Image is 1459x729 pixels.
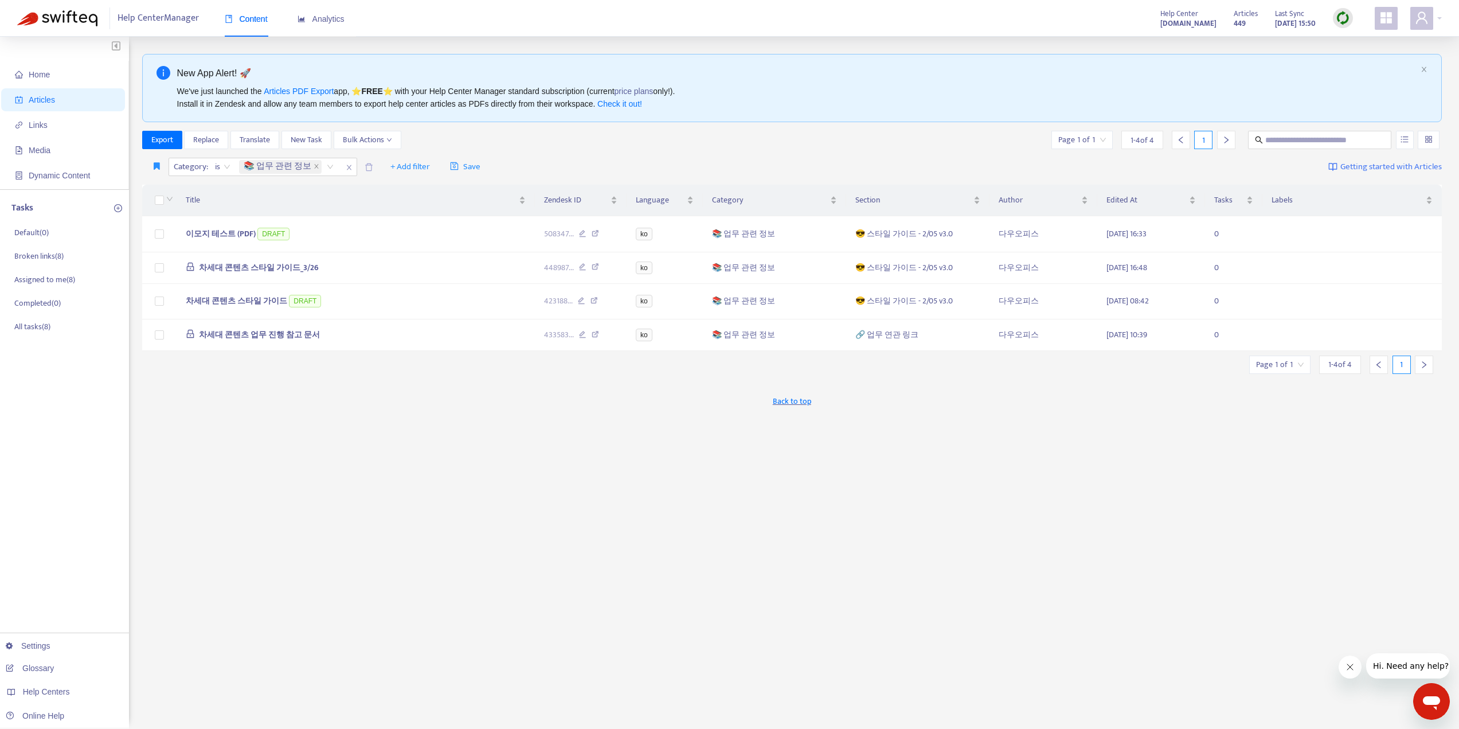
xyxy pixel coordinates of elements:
span: right [1222,136,1230,144]
span: New Task [291,134,322,146]
span: search [1255,136,1263,144]
button: close [1421,66,1427,73]
span: down [166,196,173,202]
th: Tasks [1205,185,1262,216]
td: 📚 업무 관련 정보 [703,319,846,351]
p: Completed ( 0 ) [14,297,61,309]
span: home [15,71,23,79]
img: Swifteq [17,10,97,26]
span: info-circle [157,66,170,80]
td: 0 [1205,252,1262,284]
span: 1 - 4 of 4 [1328,358,1352,371]
span: [DATE] 10:39 [1106,328,1147,341]
span: Help Center Manager [118,7,199,29]
span: Help Center [1160,7,1198,20]
span: [DATE] 16:48 [1106,261,1147,274]
iframe: Message from company [1366,653,1450,679]
a: Getting started with Articles [1328,158,1442,176]
p: Assigned to me ( 8 ) [14,274,75,286]
span: [DATE] 16:33 [1106,227,1147,240]
td: 📚 업무 관련 정보 [703,216,846,252]
p: Default ( 0 ) [14,227,49,239]
span: 📚 업무 관련 정보 [239,160,322,174]
p: Broken links ( 8 ) [14,250,64,262]
div: New App Alert! 🚀 [177,66,1417,80]
button: + Add filter [382,158,439,176]
span: save [450,162,459,170]
span: 이모지 테스트 (PDF) [186,227,256,240]
td: 0 [1205,284,1262,320]
span: ko [636,329,652,341]
span: 433583 ... [544,329,574,341]
th: Edited At [1097,185,1205,216]
span: left [1177,136,1185,144]
span: ko [636,228,652,240]
button: unordered-list [1396,131,1414,149]
span: Edited At [1106,194,1187,206]
span: 차세대 콘텐츠 스타일 가이드_3/26 [199,261,319,274]
span: Dynamic Content [29,171,90,180]
span: Analytics [298,14,345,24]
span: right [1420,361,1428,369]
div: We've just launched the app, ⭐ ⭐️ with your Help Center Manager standard subscription (current on... [177,85,1417,110]
a: Articles PDF Export [264,87,334,96]
span: delete [365,163,373,171]
div: 1 [1392,356,1411,374]
td: 😎 스타일 가이드 - 2/05 v3.0 [846,284,989,320]
span: 1 - 4 of 4 [1131,134,1154,146]
a: [DOMAIN_NAME] [1160,17,1217,30]
button: Bulk Actionsdown [334,131,401,149]
span: user [1415,11,1429,25]
span: plus-circle [114,204,122,212]
th: Language [627,185,703,216]
b: FREE [361,87,382,96]
span: DRAFT [289,295,321,307]
button: saveSave [441,158,489,176]
th: Labels [1262,185,1442,216]
span: Home [29,70,50,79]
p: Tasks [11,201,33,215]
img: image-link [1328,162,1337,171]
span: 448987 ... [544,262,574,274]
span: Save [450,160,480,174]
span: + Add filter [390,160,430,174]
span: Back to top [773,395,811,407]
span: file-image [15,146,23,154]
span: lock [186,329,195,338]
th: Category [703,185,846,216]
button: New Task [281,131,331,149]
span: [DATE] 08:42 [1106,294,1149,307]
span: Content [225,14,268,24]
span: book [225,15,233,23]
span: area-chart [298,15,306,23]
th: Section [846,185,989,216]
span: Category : [169,158,210,176]
span: Author [999,194,1079,206]
span: 차세대 콘텐츠 업무 진행 참고 문서 [199,328,320,341]
span: left [1375,361,1383,369]
td: 다우오피스 [989,319,1097,351]
span: Bulk Actions [343,134,392,146]
th: Title [177,185,535,216]
span: Links [29,120,48,130]
td: 다우오피스 [989,216,1097,252]
span: Tasks [1214,194,1244,206]
a: Glossary [6,664,54,673]
span: Category [712,194,828,206]
span: Getting started with Articles [1340,161,1442,174]
td: 다우오피스 [989,252,1097,284]
span: Section [855,194,971,206]
iframe: Close message [1339,656,1362,679]
button: Replace [184,131,228,149]
span: ko [636,262,652,274]
span: Articles [29,95,55,104]
span: Zendesk ID [544,194,608,206]
td: 0 [1205,319,1262,351]
td: 📚 업무 관련 정보 [703,284,846,320]
span: link [15,121,23,129]
span: is [215,158,230,176]
th: Zendesk ID [535,185,627,216]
